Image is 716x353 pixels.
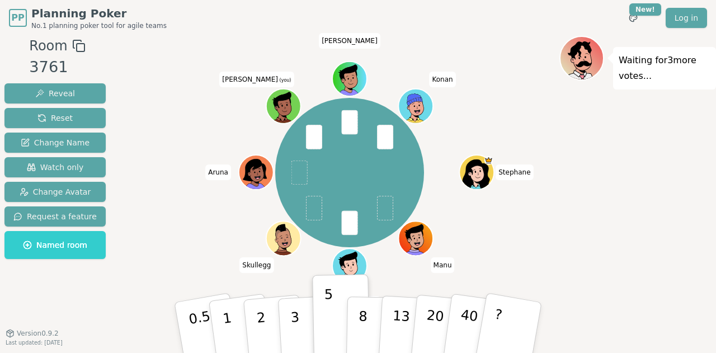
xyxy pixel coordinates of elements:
[20,186,91,197] span: Change Avatar
[13,211,97,222] span: Request a feature
[29,56,85,79] div: 3761
[319,33,380,49] span: Click to change your name
[11,11,24,25] span: PP
[205,164,231,180] span: Click to change your name
[267,90,300,123] button: Click to change your avatar
[666,8,707,28] a: Log in
[35,88,75,99] span: Reveal
[37,112,73,124] span: Reset
[629,3,661,16] div: New!
[324,286,334,347] p: 5
[429,72,455,87] span: Click to change your name
[23,239,87,251] span: Named room
[21,137,89,148] span: Change Name
[4,206,106,227] button: Request a feature
[239,257,274,273] span: Click to change your name
[619,53,710,84] p: Waiting for 3 more votes...
[4,83,106,103] button: Reveal
[623,8,643,28] button: New!
[9,6,167,30] a: PPPlanning PokerNo.1 planning poker tool for agile teams
[6,329,59,338] button: Version0.9.2
[29,36,67,56] span: Room
[27,162,84,173] span: Watch only
[431,257,455,273] span: Click to change your name
[31,21,167,30] span: No.1 planning poker tool for agile teams
[278,78,291,83] span: (you)
[4,133,106,153] button: Change Name
[4,182,106,202] button: Change Avatar
[219,72,294,87] span: Click to change your name
[484,156,493,164] span: Stephane is the host
[496,164,533,180] span: Click to change your name
[31,6,167,21] span: Planning Poker
[4,157,106,177] button: Watch only
[17,329,59,338] span: Version 0.9.2
[4,108,106,128] button: Reset
[6,340,63,346] span: Last updated: [DATE]
[4,231,106,259] button: Named room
